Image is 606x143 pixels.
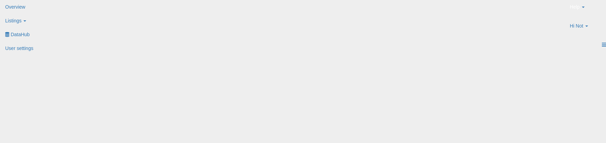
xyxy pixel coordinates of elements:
[565,19,606,38] a: Hi Not
[5,18,21,23] span: Listings
[570,3,580,10] span: Help
[5,4,25,10] span: Overview
[570,22,583,29] span: Hi Not
[11,32,30,37] span: DataHub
